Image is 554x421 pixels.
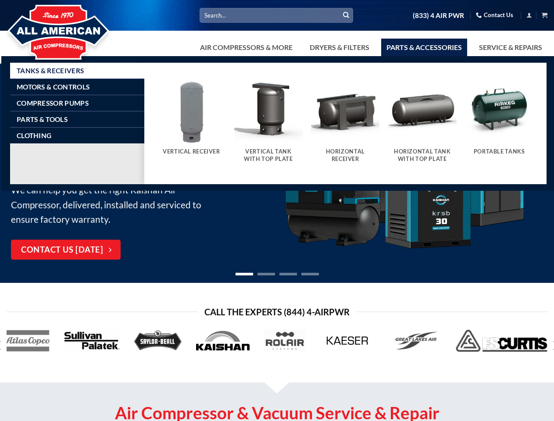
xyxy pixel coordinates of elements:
a: Visit product category Vertical Receiver [157,76,225,164]
span: Compressor Pumps [17,100,89,107]
a: View cart [542,10,547,21]
span: Motors & Controls [17,83,89,90]
a: Visit product category Horizontal Receiver [311,76,379,171]
li: Page dot 1 [236,273,253,275]
h5: Horizontal Receiver [315,148,375,163]
button: Submit [340,9,353,22]
span: Tanks & Receivers [17,67,84,74]
img: Vertical Tank With Top Plate [234,76,303,144]
span: Call the Experts (844) 4-AirPwr [204,305,350,319]
a: Air Compressors & More [195,39,298,56]
a: Visit product category Portable Tanks [465,76,533,164]
h5: Portable Tanks [469,148,529,155]
img: Portable Tanks [465,76,533,144]
span: Clothing [17,132,51,139]
img: Vertical Receiver [157,76,225,144]
a: Visit product category Horizontal Tank With Top Plate [388,76,457,171]
h5: Vertical Tank With Top Plate [239,148,298,163]
h5: Vertical Receiver [161,148,221,155]
a: Service & Repairs [474,39,547,56]
a: Contact Us [DATE] [11,240,121,260]
input: Search… [200,8,353,22]
p: We can help you get the right Kaishan Air Compressor, delivered, installed and serviced to ensure... [11,161,216,227]
a: Parts & Accessories [381,39,467,56]
a: Visit product category Vertical Tank With Top Plate [234,76,303,171]
h5: Horizontal Tank With Top Plate [393,148,452,163]
img: Horizontal Tank With Top Plate [388,76,457,144]
a: (833) 4 AIR PWR [413,8,464,23]
a: Contact Us [476,8,513,22]
img: Horizontal Receiver [311,76,379,144]
li: Page dot 3 [279,273,297,275]
span: Parts & Tools [17,116,68,123]
a: Login [526,10,532,21]
span: Contact Us [DATE] [21,244,103,257]
a: Dryers & Filters [304,39,375,56]
li: Page dot 2 [257,273,275,275]
li: Page dot 4 [301,273,319,275]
